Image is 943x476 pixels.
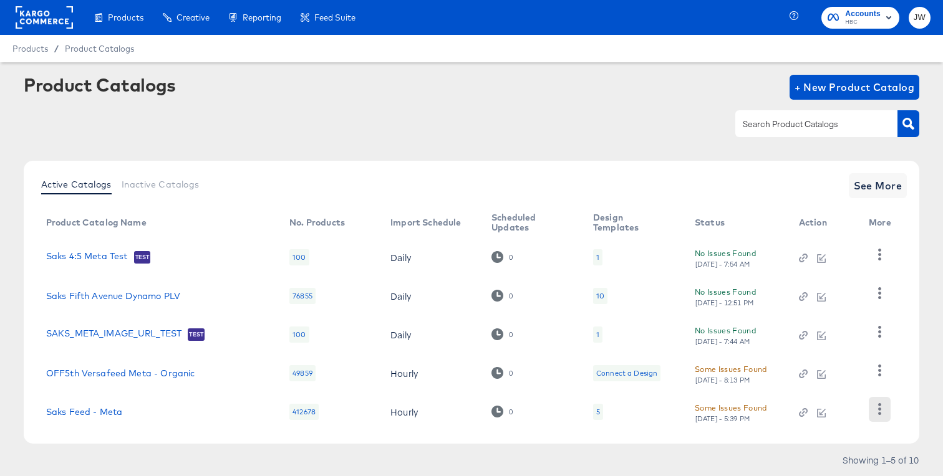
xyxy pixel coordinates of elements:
[134,252,151,262] span: Test
[188,330,205,340] span: Test
[593,326,602,343] div: 1
[821,7,899,29] button: AccountsHBC
[596,330,599,340] div: 1
[845,17,881,27] span: HBC
[65,44,134,54] a: Product Catalogs
[380,393,481,431] td: Hourly
[508,407,513,416] div: 0
[695,401,767,414] div: Some Issues Found
[914,11,926,25] span: JW
[596,368,657,378] div: Connect a Design
[845,7,881,21] span: Accounts
[122,179,200,189] span: Inactive Catalogs
[790,75,920,100] button: + New Product Catalog
[491,328,513,340] div: 0
[593,404,603,420] div: 5
[491,290,513,302] div: 0
[909,7,931,29] button: JW
[695,401,767,423] button: Some Issues Found[DATE] - 5:39 PM
[596,407,600,417] div: 5
[491,367,513,379] div: 0
[859,208,906,238] th: More
[48,44,65,54] span: /
[695,363,767,376] div: Some Issues Found
[849,173,907,198] button: See More
[695,414,751,423] div: [DATE] - 5:39 PM
[108,12,143,22] span: Products
[46,251,128,264] a: Saks 4:5 Meta Test
[314,12,355,22] span: Feed Suite
[289,217,345,227] div: No. Products
[380,277,481,315] td: Daily
[596,291,604,301] div: 10
[12,44,48,54] span: Products
[24,75,176,95] div: Product Catalogs
[854,177,902,194] span: See More
[491,251,513,263] div: 0
[177,12,210,22] span: Creative
[508,369,513,378] div: 0
[695,376,751,384] div: [DATE] - 8:13 PM
[593,212,670,232] div: Design Templates
[46,291,180,301] a: Saks Fifth Avenue Dynamo PLV
[289,326,309,343] div: 100
[46,407,122,417] a: Saks Feed - Meta
[593,288,607,304] div: 10
[593,365,660,381] div: Connect a Design
[243,12,281,22] span: Reporting
[789,208,859,238] th: Action
[46,328,182,341] a: SAKS_META_IMAGE_URL_TEST
[695,363,767,384] button: Some Issues Found[DATE] - 8:13 PM
[842,455,919,464] div: Showing 1–5 of 10
[380,315,481,354] td: Daily
[593,249,602,265] div: 1
[289,404,319,420] div: 412678
[41,179,112,189] span: Active Catalogs
[740,117,873,131] input: Search Product Catalogs
[289,365,316,381] div: 49859
[289,288,316,304] div: 76855
[289,249,309,265] div: 100
[390,217,461,227] div: Import Schedule
[491,212,568,232] div: Scheduled Updates
[46,217,147,227] div: Product Catalog Name
[508,292,513,300] div: 0
[380,354,481,393] td: Hourly
[508,330,513,339] div: 0
[46,368,195,378] a: OFF5th Versafeed Meta - Organic
[685,208,789,238] th: Status
[380,238,481,277] td: Daily
[596,252,599,262] div: 1
[491,406,513,417] div: 0
[795,79,915,96] span: + New Product Catalog
[508,253,513,262] div: 0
